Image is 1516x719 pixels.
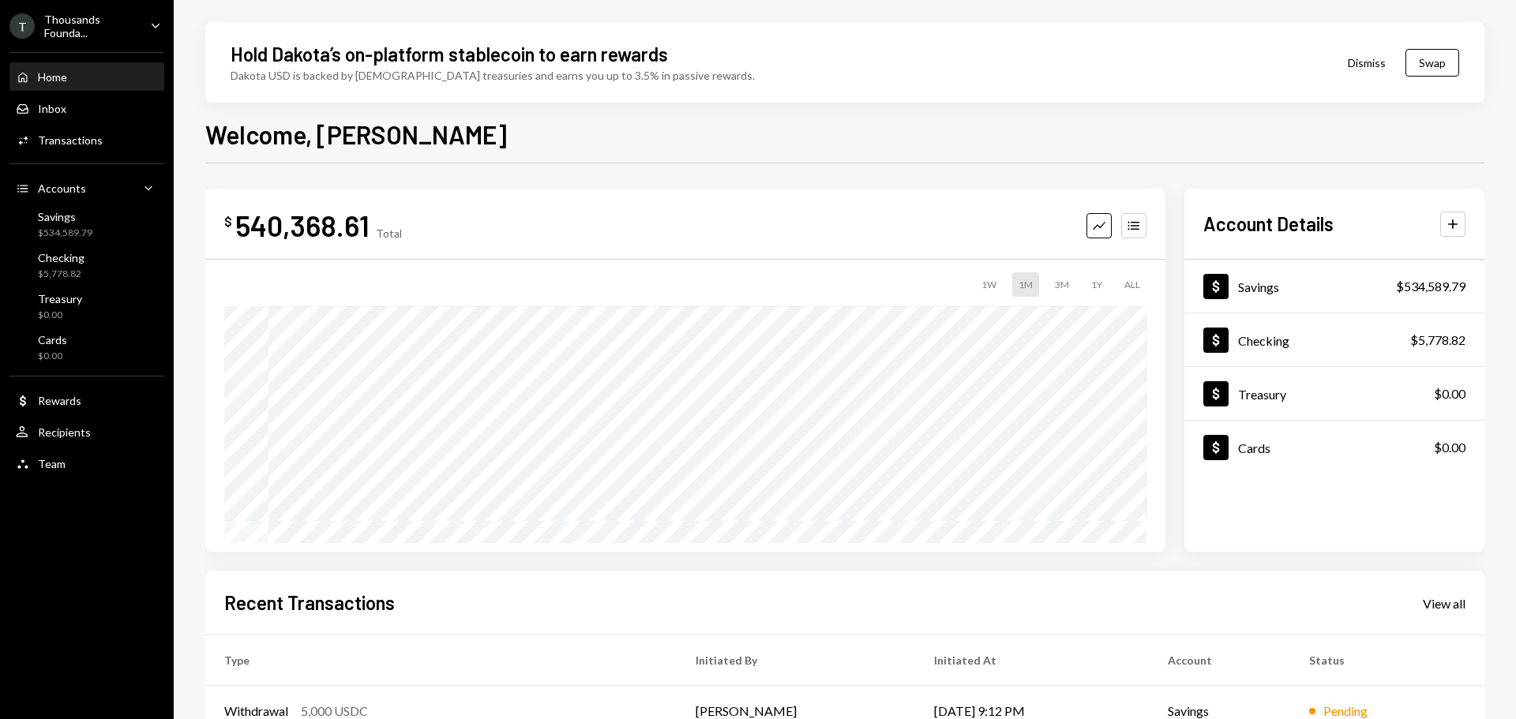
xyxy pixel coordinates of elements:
a: Accounts [9,174,164,202]
div: Cards [1238,440,1270,455]
div: ALL [1118,272,1146,297]
button: Swap [1405,49,1459,77]
div: 540,368.61 [235,208,370,243]
a: Transactions [9,125,164,154]
div: Team [38,457,66,470]
div: 1M [1012,272,1039,297]
div: $534,589.79 [38,227,92,240]
div: Rewards [38,394,81,407]
a: Checking$5,778.82 [1184,313,1484,366]
h1: Welcome, [PERSON_NAME] [205,118,507,150]
div: Checking [38,251,84,264]
div: $0.00 [1434,384,1465,403]
div: Thousands Founda... [44,13,137,39]
div: Inbox [38,102,66,115]
a: Cards$0.00 [1184,421,1484,474]
div: Savings [1238,279,1279,294]
div: $0.00 [38,309,82,322]
h2: Account Details [1203,211,1334,237]
div: Cards [38,333,67,346]
div: 1W [975,272,1003,297]
div: View all [1423,596,1465,612]
div: Checking [1238,333,1289,348]
div: $0.00 [1434,438,1465,457]
a: Savings$534,589.79 [1184,260,1484,313]
div: Savings [38,210,92,223]
a: Rewards [9,386,164,414]
a: Checking$5,778.82 [9,246,164,284]
a: View all [1423,594,1465,612]
a: Treasury$0.00 [9,287,164,325]
div: Treasury [1238,387,1286,402]
h2: Recent Transactions [224,590,395,616]
div: Recipients [38,425,91,439]
th: Initiated By [677,635,916,686]
a: Treasury$0.00 [1184,367,1484,420]
div: 3M [1049,272,1075,297]
div: $ [224,214,232,230]
div: Accounts [38,182,86,195]
th: Initiated At [915,635,1149,686]
a: Cards$0.00 [9,328,164,366]
div: $0.00 [38,350,67,363]
div: $5,778.82 [1410,331,1465,350]
button: Dismiss [1328,44,1405,81]
div: Hold Dakota’s on-platform stablecoin to earn rewards [231,41,668,67]
div: Total [376,227,402,240]
div: $5,778.82 [38,268,84,281]
a: Home [9,62,164,91]
div: T [9,13,35,39]
th: Type [205,635,677,686]
div: Home [38,70,67,84]
div: Transactions [38,133,103,147]
th: Account [1149,635,1290,686]
a: Team [9,449,164,477]
a: Inbox [9,94,164,122]
div: 1Y [1085,272,1109,297]
div: Dakota USD is backed by [DEMOGRAPHIC_DATA] treasuries and earns you up to 3.5% in passive rewards. [231,67,755,84]
div: $534,589.79 [1396,277,1465,296]
th: Status [1290,635,1484,686]
a: Recipients [9,418,164,446]
div: Treasury [38,292,82,305]
a: Savings$534,589.79 [9,205,164,243]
